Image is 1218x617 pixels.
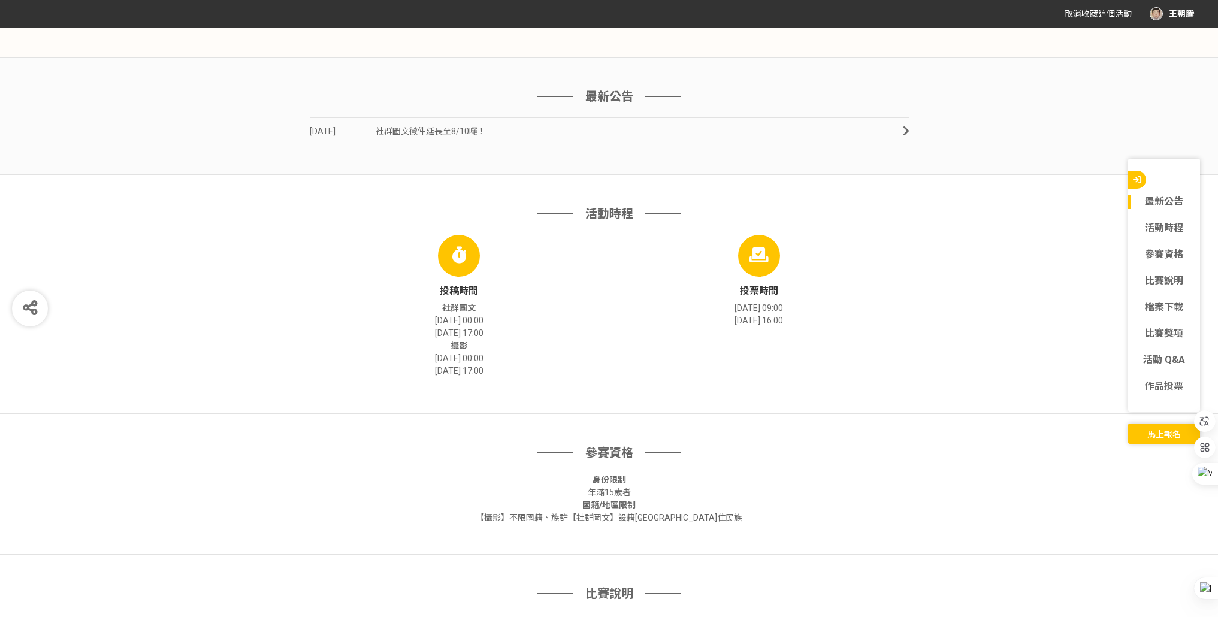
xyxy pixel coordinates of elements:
[588,488,631,497] span: 年滿15歲者
[476,513,742,522] span: 【攝影】不限國籍、族群【社群圖文】設籍[GEOGRAPHIC_DATA]住民族
[609,284,909,298] div: 投票時間
[442,303,476,313] span: 社群圖文
[585,205,633,223] span: 活動時程
[593,475,626,485] span: 身份限制
[1128,247,1200,262] a: 參賽資格
[435,316,483,325] span: [DATE] 00:00
[1128,195,1200,209] a: 最新公告
[585,585,633,603] span: 比賽說明
[585,444,633,462] span: 參賽資格
[1128,274,1200,288] a: 比賽說明
[1128,221,1200,235] a: 活動時程
[435,353,483,363] span: [DATE] 00:00
[435,328,483,338] span: [DATE] 17:00
[1128,424,1200,444] button: 馬上報名
[585,87,633,105] span: 最新公告
[1128,353,1200,367] a: 活動 Q&A
[735,316,783,325] span: [DATE] 16:00
[435,366,483,376] span: [DATE] 17:00
[376,126,486,136] span: 社群圖文徵件延長至8/10囉！
[451,341,467,350] span: 攝影
[1065,9,1132,19] span: 取消收藏這個活動
[1128,300,1200,314] a: 檔案下載
[310,117,909,144] a: [DATE]社群圖文徵件延長至8/10囉！
[310,284,609,298] div: 投稿時間
[1128,326,1200,341] a: 比賽獎項
[1147,430,1181,439] span: 馬上報名
[1128,379,1200,394] a: 作品投票
[582,500,636,510] span: 國籍/地區限制
[735,303,783,313] span: [DATE] 09:00
[310,118,376,145] span: [DATE]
